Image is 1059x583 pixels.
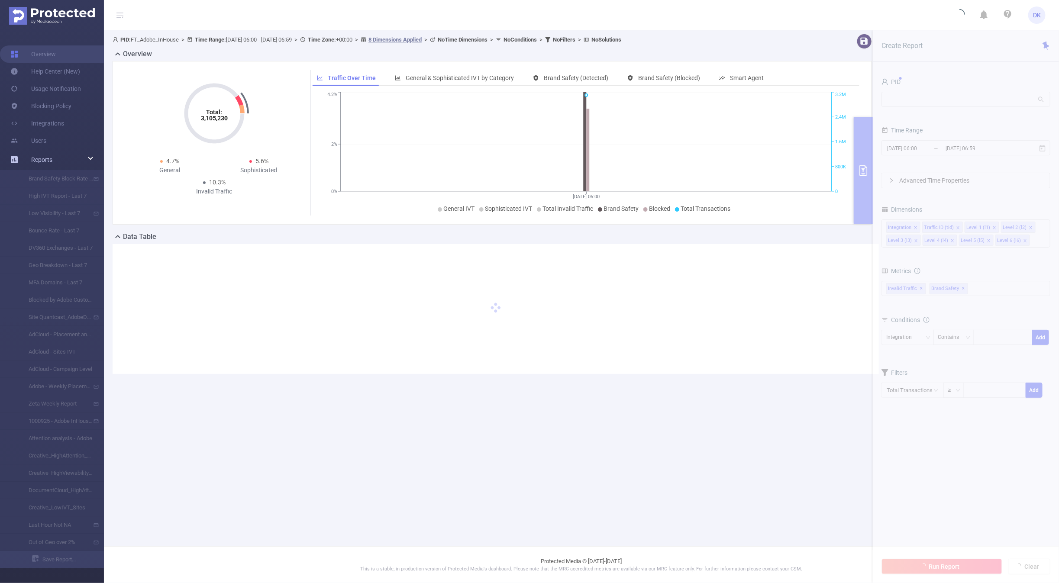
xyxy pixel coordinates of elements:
[835,139,846,145] tspan: 1.6M
[575,36,584,43] span: >
[207,109,223,116] tspan: Total:
[730,74,764,81] span: Smart Agent
[10,97,71,115] a: Blocking Policy
[352,36,361,43] span: >
[604,205,639,212] span: Brand Safety
[113,36,621,43] span: FT_Adobe_InHouse [DATE] 06:00 - [DATE] 06:59 +00:00
[201,115,228,122] tspan: 3,105,230
[955,9,965,21] i: icon: loading
[331,142,337,147] tspan: 2%
[368,36,422,43] u: 8 Dimensions Applied
[308,36,336,43] b: Time Zone:
[125,166,214,175] div: General
[553,36,575,43] b: No Filters
[395,75,401,81] i: icon: bar-chart
[10,115,64,132] a: Integrations
[543,205,594,212] span: Total Invalid Traffic
[537,36,545,43] span: >
[835,114,846,120] tspan: 2.4M
[10,63,80,80] a: Help Center (New)
[406,74,514,81] span: General & Sophisticated IVT by Category
[488,36,496,43] span: >
[835,164,846,170] tspan: 800K
[327,92,337,98] tspan: 4.2%
[123,49,152,59] h2: Overview
[649,205,671,212] span: Blocked
[1033,6,1041,24] span: DK
[170,187,259,196] div: Invalid Traffic
[126,566,1037,573] p: This is a stable, in production version of Protected Media's dashboard. Please note that the MRC ...
[544,74,608,81] span: Brand Safety (Detected)
[573,194,600,200] tspan: [DATE] 06:00
[113,37,120,42] i: icon: user
[422,36,430,43] span: >
[292,36,300,43] span: >
[835,92,846,98] tspan: 3.2M
[331,189,337,194] tspan: 0%
[10,45,56,63] a: Overview
[681,205,731,212] span: Total Transactions
[591,36,621,43] b: No Solutions
[120,36,131,43] b: PID:
[9,7,95,25] img: Protected Media
[10,80,81,97] a: Usage Notification
[195,36,226,43] b: Time Range:
[31,156,52,163] span: Reports
[104,546,1059,583] footer: Protected Media © [DATE]-[DATE]
[214,166,303,175] div: Sophisticated
[638,74,700,81] span: Brand Safety (Blocked)
[444,205,475,212] span: General IVT
[835,189,838,194] tspan: 0
[166,158,179,164] span: 4.7%
[504,36,537,43] b: No Conditions
[209,179,226,186] span: 10.3%
[31,151,52,168] a: Reports
[485,205,533,212] span: Sophisticated IVT
[317,75,323,81] i: icon: line-chart
[179,36,187,43] span: >
[255,158,268,164] span: 5.6%
[10,132,46,149] a: Users
[438,36,488,43] b: No Time Dimensions
[123,232,156,242] h2: Data Table
[328,74,376,81] span: Traffic Over Time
